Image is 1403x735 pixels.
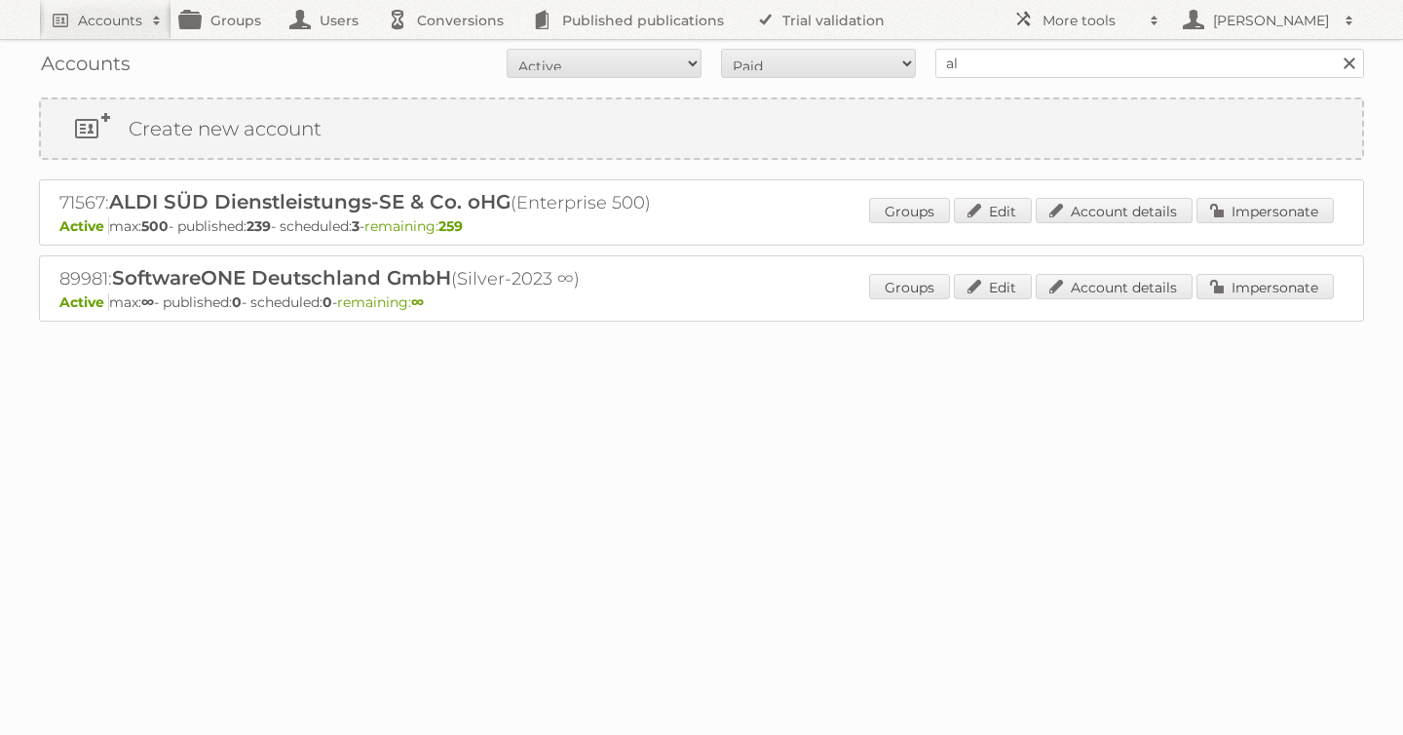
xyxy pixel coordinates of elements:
[141,293,154,311] strong: ∞
[1208,11,1335,30] h2: [PERSON_NAME]
[337,293,424,311] span: remaining:
[1196,274,1334,299] a: Impersonate
[364,217,463,235] span: remaining:
[112,266,451,290] span: SoftwareONE Deutschland GmbH
[352,217,360,235] strong: 3
[869,198,950,223] a: Groups
[411,293,424,311] strong: ∞
[59,217,1344,235] p: max: - published: - scheduled: -
[109,190,511,213] span: ALDI SÜD Dienstleistungs-SE & Co. oHG
[59,293,1344,311] p: max: - published: - scheduled: -
[1036,198,1193,223] a: Account details
[438,217,463,235] strong: 259
[954,198,1032,223] a: Edit
[246,217,271,235] strong: 239
[59,266,741,291] h2: 89981: (Silver-2023 ∞)
[954,274,1032,299] a: Edit
[141,217,169,235] strong: 500
[1036,274,1193,299] a: Account details
[869,274,950,299] a: Groups
[59,190,741,215] h2: 71567: (Enterprise 500)
[59,293,109,311] span: Active
[232,293,242,311] strong: 0
[1043,11,1140,30] h2: More tools
[78,11,142,30] h2: Accounts
[59,217,109,235] span: Active
[41,99,1362,158] a: Create new account
[322,293,332,311] strong: 0
[1196,198,1334,223] a: Impersonate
